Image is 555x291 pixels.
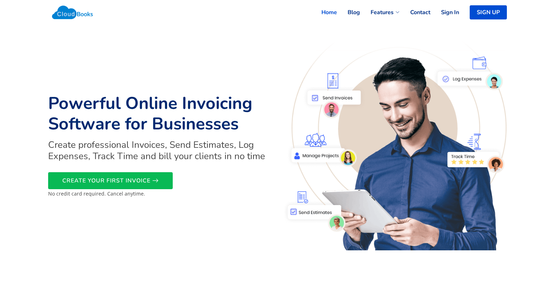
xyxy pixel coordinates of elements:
img: Cloudbooks Logo [48,2,97,23]
a: Home [311,5,337,20]
a: Blog [337,5,360,20]
h1: Powerful Online Invoicing Software for Businesses [48,93,273,134]
a: SIGN UP [470,5,507,19]
h2: Create professional Invoices, Send Estimates, Log Expenses, Track Time and bill your clients in n... [48,139,273,161]
a: CREATE YOUR FIRST INVOICE [48,172,173,189]
a: Features [360,5,400,20]
span: Features [371,8,394,17]
a: Sign In [430,5,459,20]
small: No credit card required. Cancel anytime. [48,190,145,197]
a: Contact [400,5,430,20]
